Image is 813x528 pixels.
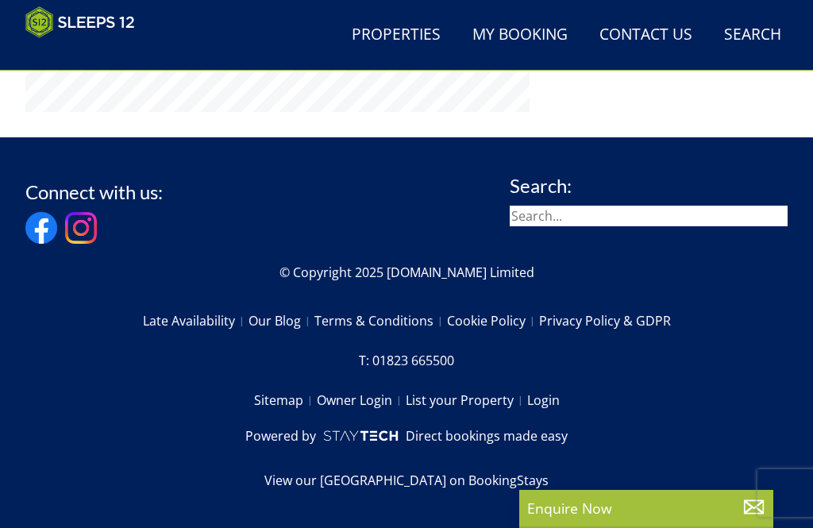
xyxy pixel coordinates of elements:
[322,426,399,445] img: scrumpy.png
[527,498,765,518] p: Enquire Now
[447,307,539,334] a: Cookie Policy
[249,307,314,334] a: Our Blog
[65,212,97,244] img: Instagram
[593,17,699,53] a: Contact Us
[25,6,135,38] img: Sleeps 12
[143,307,249,334] a: Late Availability
[245,426,567,445] a: Powered byDirect bookings made easy
[25,182,163,202] h3: Connect with us:
[510,175,788,196] h3: Search:
[345,17,447,53] a: Properties
[25,263,788,282] p: © Copyright 2025 [DOMAIN_NAME] Limited
[25,212,57,244] img: Facebook
[510,206,788,226] input: Search...
[466,17,574,53] a: My Booking
[527,387,560,414] a: Login
[264,471,549,490] a: View our [GEOGRAPHIC_DATA] on BookingStays
[718,17,788,53] a: Search
[317,387,406,414] a: Owner Login
[359,347,454,374] a: T: 01823 665500
[314,307,447,334] a: Terms & Conditions
[17,48,184,61] iframe: Customer reviews powered by Trustpilot
[539,307,671,334] a: Privacy Policy & GDPR
[406,387,527,414] a: List your Property
[254,387,317,414] a: Sitemap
